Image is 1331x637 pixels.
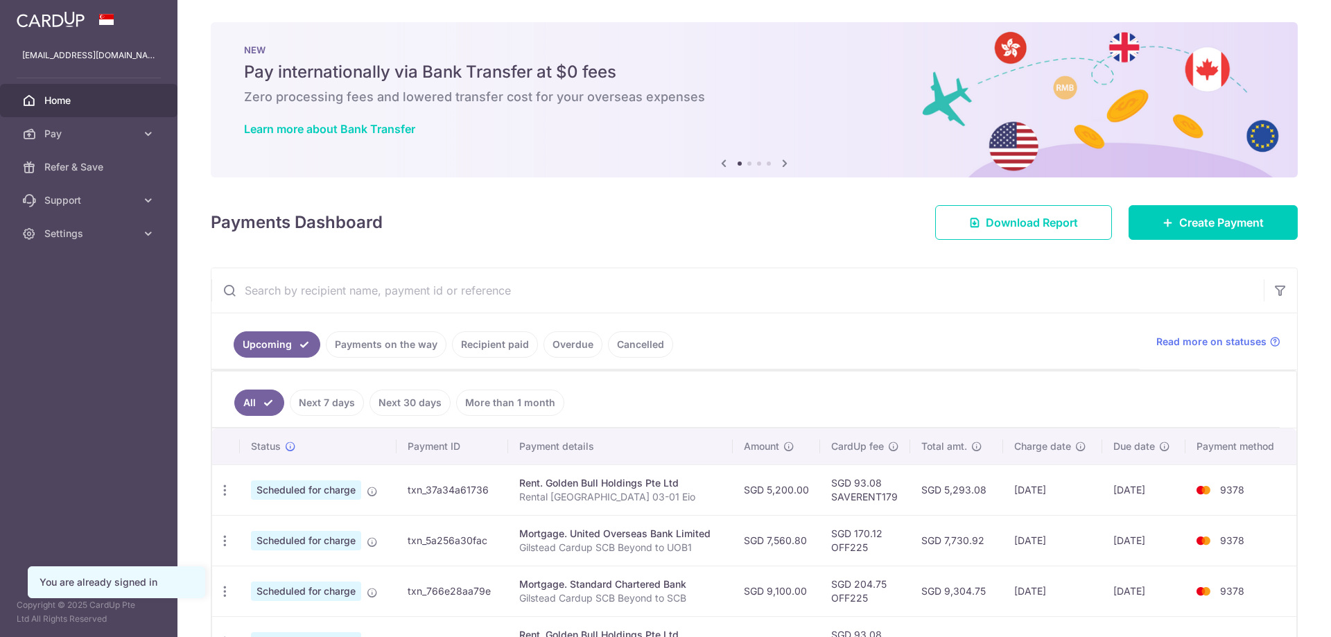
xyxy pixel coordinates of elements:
span: Download Report [986,214,1078,231]
td: txn_766e28aa79e [397,566,507,616]
iframe: Opens a widget where you can find more information [1242,595,1317,630]
a: Learn more about Bank Transfer [244,122,415,136]
td: SGD 93.08 SAVERENT179 [820,464,910,515]
a: Recipient paid [452,331,538,358]
td: [DATE] [1003,566,1102,616]
h6: Zero processing fees and lowered transfer cost for your overseas expenses [244,89,1264,105]
div: Rent. Golden Bull Holdings Pte Ltd [519,476,722,490]
td: [DATE] [1102,515,1185,566]
span: Refer & Save [44,160,136,174]
span: 9378 [1220,534,1244,546]
h5: Pay internationally via Bank Transfer at $0 fees [244,61,1264,83]
a: Read more on statuses [1156,335,1280,349]
span: Status [251,439,281,453]
td: SGD 7,560.80 [733,515,820,566]
th: Payment method [1185,428,1296,464]
p: Gilstead Cardup SCB Beyond to SCB [519,591,722,605]
a: Overdue [543,331,602,358]
td: SGD 170.12 OFF225 [820,515,910,566]
span: Home [44,94,136,107]
span: Settings [44,227,136,241]
span: Scheduled for charge [251,531,361,550]
a: Create Payment [1129,205,1298,240]
p: NEW [244,44,1264,55]
img: Bank Card [1190,532,1217,549]
a: More than 1 month [456,390,564,416]
a: Next 7 days [290,390,364,416]
p: [EMAIL_ADDRESS][DOMAIN_NAME] [22,49,155,62]
th: Payment ID [397,428,507,464]
td: SGD 5,200.00 [733,464,820,515]
p: Rental [GEOGRAPHIC_DATA] 03-01 Eio [519,490,722,504]
td: [DATE] [1102,464,1185,515]
span: Scheduled for charge [251,480,361,500]
span: Support [44,193,136,207]
td: [DATE] [1003,515,1102,566]
p: Gilstead Cardup SCB Beyond to UOB1 [519,541,722,555]
a: Payments on the way [326,331,446,358]
a: Cancelled [608,331,673,358]
td: txn_5a256a30fac [397,515,507,566]
input: Search by recipient name, payment id or reference [211,268,1264,313]
span: 9378 [1220,585,1244,597]
a: Next 30 days [369,390,451,416]
td: txn_37a34a61736 [397,464,507,515]
span: Scheduled for charge [251,582,361,601]
td: [DATE] [1102,566,1185,616]
span: Amount [744,439,779,453]
a: Download Report [935,205,1112,240]
div: Mortgage. United Overseas Bank Limited [519,527,722,541]
td: SGD 9,100.00 [733,566,820,616]
td: [DATE] [1003,464,1102,515]
span: Due date [1113,439,1155,453]
h4: Payments Dashboard [211,210,383,235]
div: Mortgage. Standard Chartered Bank [519,577,722,591]
span: 9378 [1220,484,1244,496]
a: All [234,390,284,416]
th: Payment details [508,428,733,464]
img: Bank Card [1190,482,1217,498]
div: You are already signed in [40,575,193,589]
span: CardUp fee [831,439,884,453]
span: Pay [44,127,136,141]
img: Bank transfer banner [211,22,1298,177]
span: Charge date [1014,439,1071,453]
td: SGD 204.75 OFF225 [820,566,910,616]
a: Upcoming [234,331,320,358]
span: Total amt. [921,439,967,453]
td: SGD 7,730.92 [910,515,1003,566]
img: Bank Card [1190,583,1217,600]
td: SGD 9,304.75 [910,566,1003,616]
span: Create Payment [1179,214,1264,231]
span: Read more on statuses [1156,335,1267,349]
td: SGD 5,293.08 [910,464,1003,515]
img: CardUp [17,11,85,28]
